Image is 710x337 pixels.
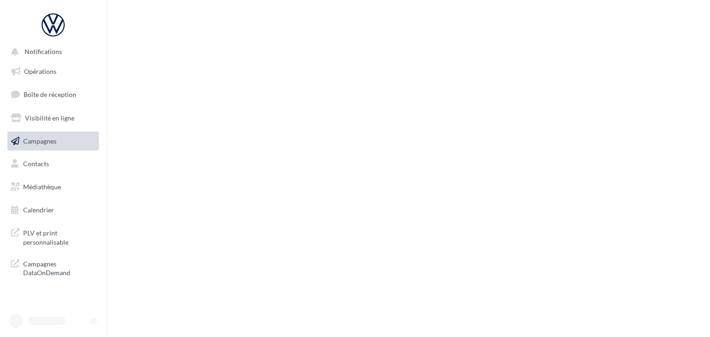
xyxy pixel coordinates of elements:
[23,206,54,214] span: Calendrier
[23,227,95,247] span: PLV et print personnalisable
[6,200,101,220] a: Calendrier
[23,183,61,191] span: Médiathèque
[6,108,101,128] a: Visibilité en ligne
[24,90,76,98] span: Boîte de réception
[6,154,101,174] a: Contacts
[23,258,95,277] span: Campagnes DataOnDemand
[6,62,101,81] a: Opérations
[23,137,56,144] span: Campagnes
[25,114,74,122] span: Visibilité en ligne
[24,48,62,56] span: Notifications
[24,67,56,75] span: Opérations
[23,160,49,168] span: Contacts
[6,254,101,281] a: Campagnes DataOnDemand
[6,132,101,151] a: Campagnes
[6,223,101,250] a: PLV et print personnalisable
[6,177,101,197] a: Médiathèque
[6,84,101,104] a: Boîte de réception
